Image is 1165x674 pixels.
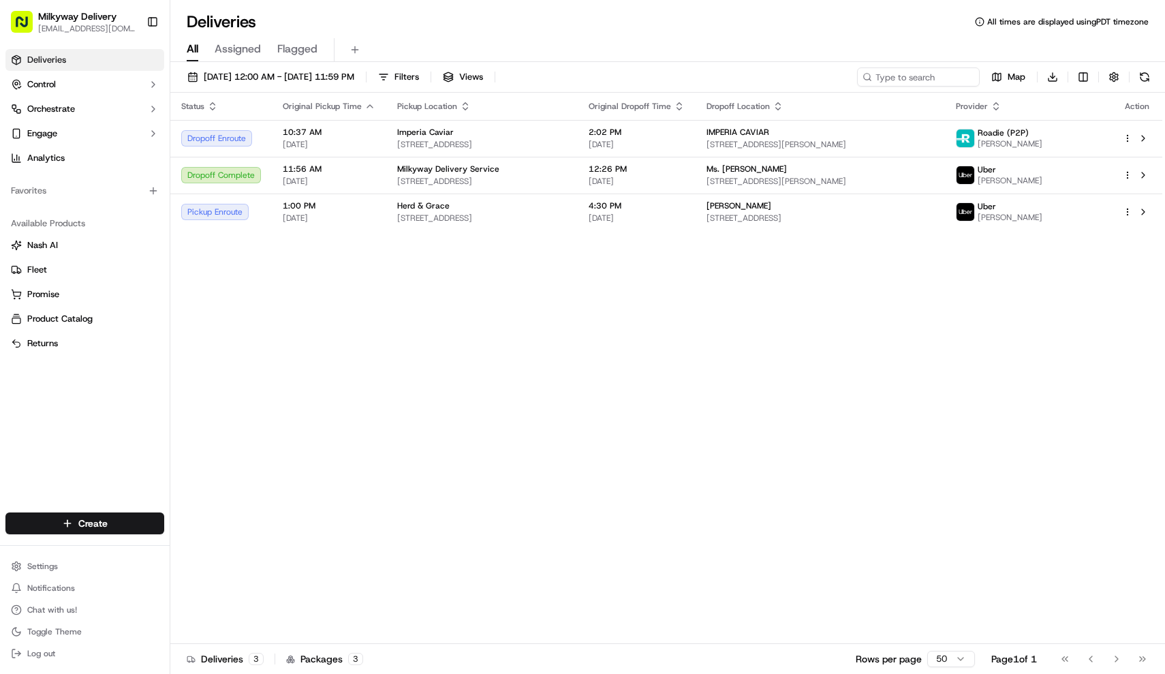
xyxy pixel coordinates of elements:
[957,129,974,147] img: roadie-logo-v2.jpg
[394,71,419,83] span: Filters
[856,652,922,666] p: Rows per page
[372,67,425,87] button: Filters
[27,264,47,276] span: Fleet
[589,127,685,138] span: 2:02 PM
[27,337,58,350] span: Returns
[5,644,164,663] button: Log out
[706,101,770,112] span: Dropoff Location
[978,164,996,175] span: Uber
[1135,67,1154,87] button: Refresh
[957,203,974,221] img: uber-new-logo.jpeg
[1123,101,1151,112] div: Action
[277,41,317,57] span: Flagged
[397,101,457,112] span: Pickup Location
[181,67,360,87] button: [DATE] 12:00 AM - [DATE] 11:59 PM
[5,259,164,281] button: Fleet
[978,138,1042,149] span: [PERSON_NAME]
[27,78,56,91] span: Control
[27,54,66,66] span: Deliveries
[27,103,75,115] span: Orchestrate
[397,164,499,174] span: Milkyway Delivery Service
[5,600,164,619] button: Chat with us!
[978,175,1042,186] span: [PERSON_NAME]
[957,166,974,184] img: uber-new-logo.jpeg
[459,71,483,83] span: Views
[397,176,567,187] span: [STREET_ADDRESS]
[706,164,787,174] span: Ms. [PERSON_NAME]
[283,139,375,150] span: [DATE]
[38,10,117,23] button: Milkyway Delivery
[187,11,256,33] h1: Deliveries
[706,200,771,211] span: [PERSON_NAME]
[706,213,934,224] span: [STREET_ADDRESS]
[978,127,1029,138] span: Roadie (P2P)
[78,517,108,530] span: Create
[187,41,198,57] span: All
[437,67,489,87] button: Views
[215,41,261,57] span: Assigned
[283,164,375,174] span: 11:56 AM
[857,67,980,87] input: Type to search
[5,5,141,38] button: Milkyway Delivery[EMAIL_ADDRESS][DOMAIN_NAME]
[38,23,136,34] button: [EMAIL_ADDRESS][DOMAIN_NAME]
[706,139,934,150] span: [STREET_ADDRESS][PERSON_NAME]
[956,101,988,112] span: Provider
[987,16,1149,27] span: All times are displayed using PDT timezone
[5,579,164,598] button: Notifications
[397,127,454,138] span: Imperia Caviar
[589,213,685,224] span: [DATE]
[286,652,363,666] div: Packages
[978,201,996,212] span: Uber
[706,176,934,187] span: [STREET_ADDRESS][PERSON_NAME]
[5,98,164,120] button: Orchestrate
[589,164,685,174] span: 12:26 PM
[181,101,204,112] span: Status
[283,200,375,211] span: 1:00 PM
[27,127,57,140] span: Engage
[5,213,164,234] div: Available Products
[283,176,375,187] span: [DATE]
[5,333,164,354] button: Returns
[27,604,77,615] span: Chat with us!
[5,234,164,256] button: Nash AI
[5,147,164,169] a: Analytics
[27,648,55,659] span: Log out
[5,622,164,641] button: Toggle Theme
[5,49,164,71] a: Deliveries
[5,123,164,144] button: Engage
[11,239,159,251] a: Nash AI
[27,288,59,301] span: Promise
[5,512,164,534] button: Create
[5,308,164,330] button: Product Catalog
[991,652,1037,666] div: Page 1 of 1
[589,176,685,187] span: [DATE]
[5,180,164,202] div: Favorites
[249,653,264,665] div: 3
[27,239,58,251] span: Nash AI
[27,626,82,637] span: Toggle Theme
[5,557,164,576] button: Settings
[5,284,164,305] button: Promise
[589,139,685,150] span: [DATE]
[589,101,671,112] span: Original Dropoff Time
[1008,71,1025,83] span: Map
[397,200,450,211] span: Herd & Grace
[11,337,159,350] a: Returns
[397,213,567,224] span: [STREET_ADDRESS]
[11,264,159,276] a: Fleet
[5,74,164,95] button: Control
[187,652,264,666] div: Deliveries
[985,67,1031,87] button: Map
[27,583,75,594] span: Notifications
[706,127,769,138] span: IMPERIA CAVIAR
[11,288,159,301] a: Promise
[589,200,685,211] span: 4:30 PM
[283,101,362,112] span: Original Pickup Time
[204,71,354,83] span: [DATE] 12:00 AM - [DATE] 11:59 PM
[397,139,567,150] span: [STREET_ADDRESS]
[27,313,93,325] span: Product Catalog
[348,653,363,665] div: 3
[978,212,1042,223] span: [PERSON_NAME]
